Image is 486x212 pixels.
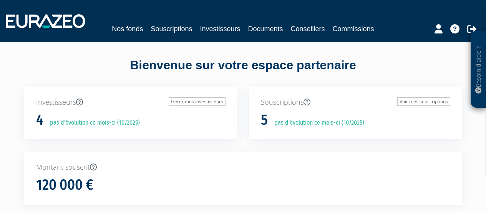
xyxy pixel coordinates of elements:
[112,23,143,34] a: Nos fonds
[36,97,226,107] p: Investisseurs
[291,23,325,34] a: Conseillers
[36,112,43,128] h1: 4
[200,23,240,34] a: Investisseurs
[45,119,140,127] p: pas d'évolution ce mois-ci (10/2025)
[36,177,93,193] h1: 120 000 €
[151,23,192,34] a: Souscriptions
[18,57,468,87] div: Bienvenue sur votre espace partenaire
[36,162,450,172] p: Montant souscrit
[397,97,450,106] a: Voir mes souscriptions
[6,14,85,28] img: 1732889491-logotype_eurazeo_blanc_rvb.png
[248,23,283,34] a: Documents
[333,23,374,34] a: Commissions
[169,97,226,106] a: Gérer mes investisseurs
[261,97,450,107] p: Souscriptions
[269,119,364,127] p: pas d'évolution ce mois-ci (10/2025)
[261,112,268,128] h1: 5
[474,35,483,104] p: Besoin d'aide ?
